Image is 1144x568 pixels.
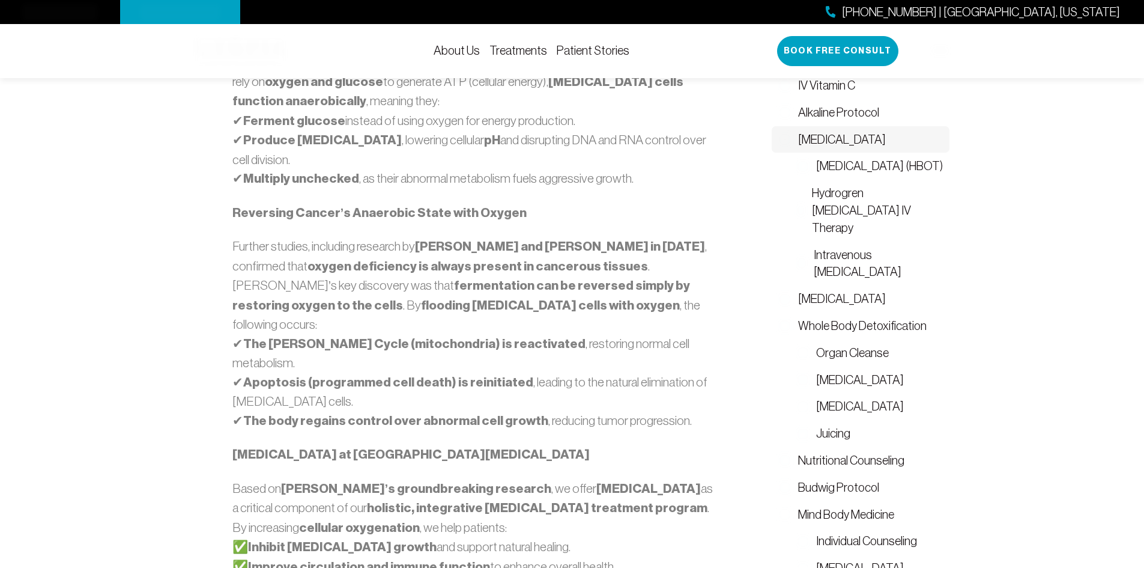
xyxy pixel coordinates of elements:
span: Hydrogren [MEDICAL_DATA] IV Therapy [812,185,943,236]
span: Intravenous [MEDICAL_DATA] [814,246,943,281]
span: [MEDICAL_DATA] [798,290,886,308]
strong: Reversing Cancer’s Anaerobic State with Oxygen [232,205,527,221]
span: Juicing [816,425,850,442]
img: Mind Body Medicine [778,507,792,522]
strong: fermentation can be reversed simply by restoring oxygen to the cells [232,278,691,313]
a: [MEDICAL_DATA] [772,126,949,153]
a: [MEDICAL_DATA] [790,367,949,394]
strong: flooding [MEDICAL_DATA] cells with oxygen [421,298,680,313]
strong: Apoptosis (programmed cell death) is reinitiated [243,374,533,390]
a: Organ Cleanse [790,340,949,367]
img: cancer center [140,4,220,21]
span: Budwig Protocol [798,479,879,496]
span: [MEDICAL_DATA] [816,371,904,389]
a: Individual Counseling [790,528,949,555]
a: [MEDICAL_DATA] (HBOT) [790,153,949,180]
span: Individual Counseling [816,533,917,550]
strong: Inhibit [MEDICAL_DATA] growth [248,539,437,555]
strong: holistic, integrative [MEDICAL_DATA] treatment program [367,500,707,516]
span: IV Vitamin C [798,77,855,94]
img: Colon Therapy [796,373,810,387]
img: Intravenous Ozone Therapy [796,256,808,270]
a: Mind Body Medicine [772,501,949,528]
span: [MEDICAL_DATA] [798,131,886,148]
a: [MEDICAL_DATA] [790,393,949,420]
strong: [PERSON_NAME]’s groundbreaking research [281,481,552,496]
strong: cellular oxygenation [299,520,420,536]
strong: [MEDICAL_DATA] [596,481,701,496]
strong: The body regains control over abnormal cell growth [243,413,548,429]
a: Juicing [790,420,949,447]
strong: pH [484,132,500,148]
strong: [PERSON_NAME] and [PERSON_NAME] in [DATE] [415,239,705,254]
strong: oxygen deficiency is always present in cancerous tissues [307,258,648,274]
button: Book Free Consult [777,36,898,66]
img: IV Vitamin C [778,78,792,93]
span: Nutritional Counseling [798,452,904,469]
a: Hydrogren [MEDICAL_DATA] IV Therapy [790,180,949,241]
img: logo [195,37,286,66]
a: Whole Body Detoxification [772,313,949,340]
strong: Produce [MEDICAL_DATA] [243,132,402,148]
a: About Us [434,44,480,57]
img: Hydrogren Peroxide IV Therapy [796,203,806,218]
span: Alkaline Protocol [798,104,879,121]
img: Whole Body Detoxification [778,319,792,333]
img: Oxygen Therapy [778,132,792,147]
a: Nutritional Counseling [772,447,949,474]
img: Hyperbaric Oxygen Therapy (HBOT) [796,159,810,174]
img: Chelation Therapy [778,292,792,307]
strong: Ferment glucose [243,113,345,129]
strong: oxygen and glucose [265,74,383,90]
img: wellness [22,4,98,21]
a: [PHONE_NUMBER] | [GEOGRAPHIC_DATA], [US_STATE] [826,4,1120,21]
a: Budwig Protocol [772,474,949,501]
a: [MEDICAL_DATA] [772,286,949,313]
img: Nutritional Counseling [778,453,792,468]
strong: The [PERSON_NAME] Cycle (mitochondria) is reactivated [243,336,586,352]
a: Treatments [489,44,547,57]
img: Alkaline Protocol [778,105,792,120]
p: In was awarded the for proving that to survive. Unlike normal healthy cells that rely on to gener... [232,33,720,189]
img: Individual Counseling [796,534,810,549]
a: Patient Stories [557,44,629,57]
span: Mind Body Medicine [798,506,894,524]
img: Organ Cleanse [796,346,810,360]
strong: [MEDICAL_DATA] at [GEOGRAPHIC_DATA][MEDICAL_DATA] [232,447,590,462]
strong: Multiply unchecked [243,171,359,186]
span: [PHONE_NUMBER] | [GEOGRAPHIC_DATA], [US_STATE] [842,4,1120,21]
span: Whole Body Detoxification [798,317,927,335]
p: Further studies, including research by , confirmed that . [PERSON_NAME]’s key discovery was that ... [232,237,720,430]
a: IV Vitamin C [772,72,949,99]
span: Organ Cleanse [816,344,889,362]
a: Alkaline Protocol [772,99,949,126]
img: icon-hamburger [931,46,949,56]
img: Lymphatic Massage [796,400,810,414]
span: [MEDICAL_DATA] (HBOT) [816,157,943,175]
a: Intravenous [MEDICAL_DATA] [790,242,949,286]
span: [MEDICAL_DATA] [816,398,904,415]
img: Budwig Protocol [778,480,792,495]
img: Juicing [796,427,810,441]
